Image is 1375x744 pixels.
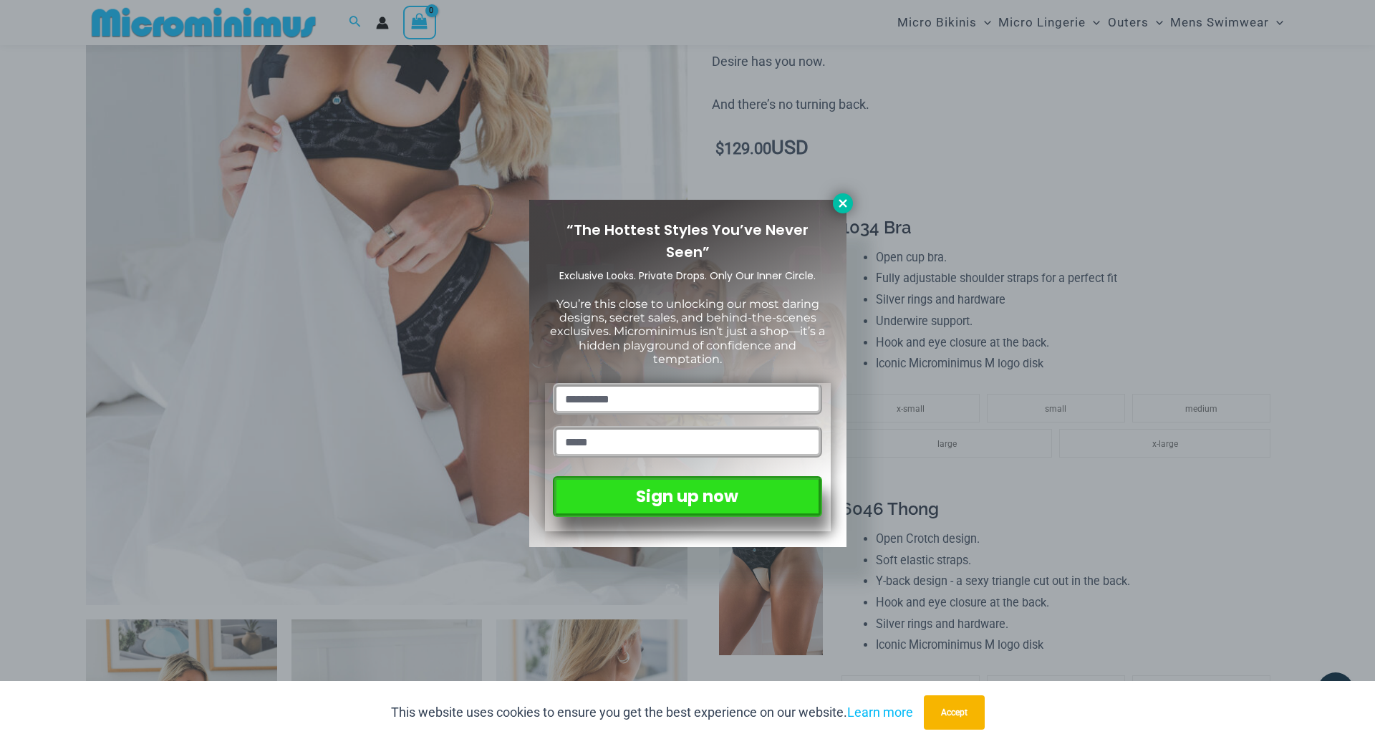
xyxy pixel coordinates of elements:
button: Accept [924,695,985,730]
span: “The Hottest Styles You’ve Never Seen” [566,220,809,262]
a: Learn more [847,705,913,720]
span: Exclusive Looks. Private Drops. Only Our Inner Circle. [559,269,816,283]
button: Close [833,193,853,213]
button: Sign up now [553,476,821,517]
p: This website uses cookies to ensure you get the best experience on our website. [391,702,913,723]
span: You’re this close to unlocking our most daring designs, secret sales, and behind-the-scenes exclu... [550,297,825,366]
